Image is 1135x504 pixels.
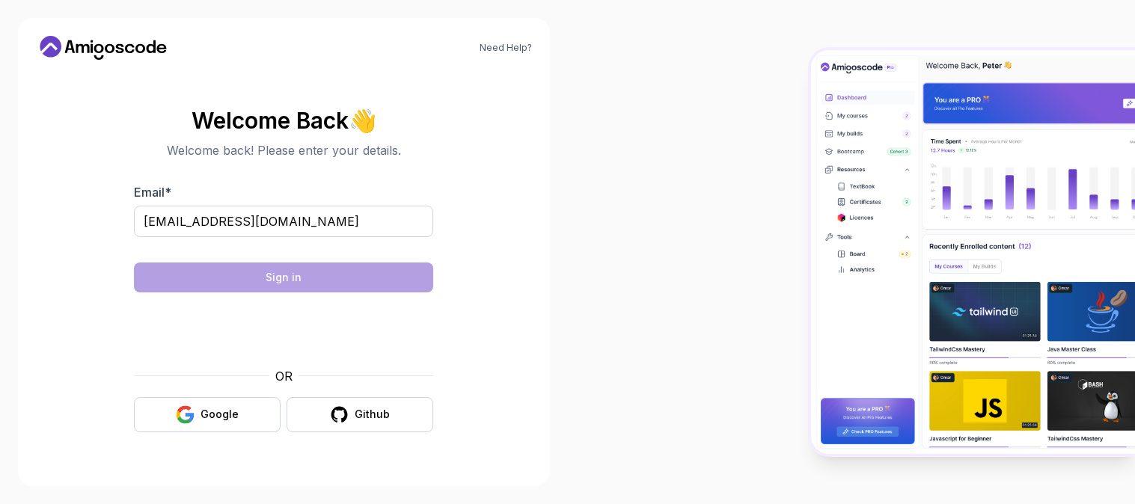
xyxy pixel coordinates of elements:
[134,185,171,200] label: Email *
[134,206,433,237] input: Enter your email
[811,50,1135,453] img: Amigoscode Dashboard
[266,270,302,285] div: Sign in
[348,108,376,132] span: 👋
[134,141,433,159] p: Welcome back! Please enter your details.
[275,367,293,385] p: OR
[134,397,281,432] button: Google
[355,407,390,422] div: Github
[480,42,532,54] a: Need Help?
[201,407,239,422] div: Google
[134,262,433,292] button: Sign in
[171,301,397,358] iframe: Widget containing checkbox for hCaptcha security challenge
[134,108,433,132] h2: Welcome Back
[36,36,171,60] a: Home link
[287,397,433,432] button: Github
